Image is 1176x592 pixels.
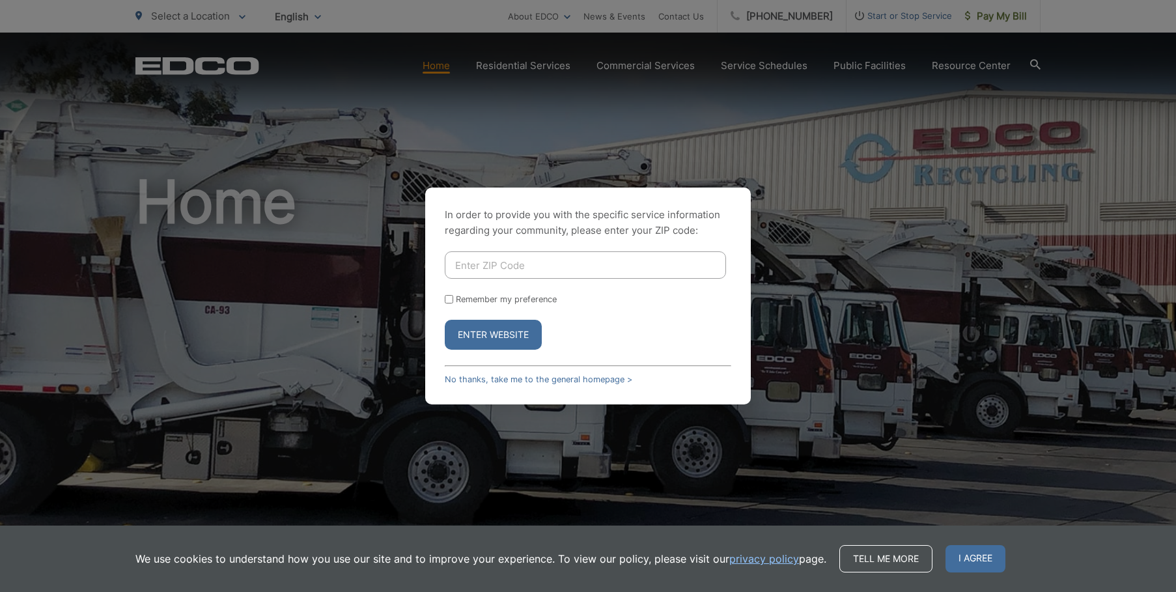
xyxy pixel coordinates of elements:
[445,251,726,279] input: Enter ZIP Code
[135,551,826,567] p: We use cookies to understand how you use our site and to improve your experience. To view our pol...
[456,294,557,304] label: Remember my preference
[445,374,632,384] a: No thanks, take me to the general homepage >
[729,551,799,567] a: privacy policy
[445,320,542,350] button: Enter Website
[839,545,932,572] a: Tell me more
[445,207,731,238] p: In order to provide you with the specific service information regarding your community, please en...
[945,545,1005,572] span: I agree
